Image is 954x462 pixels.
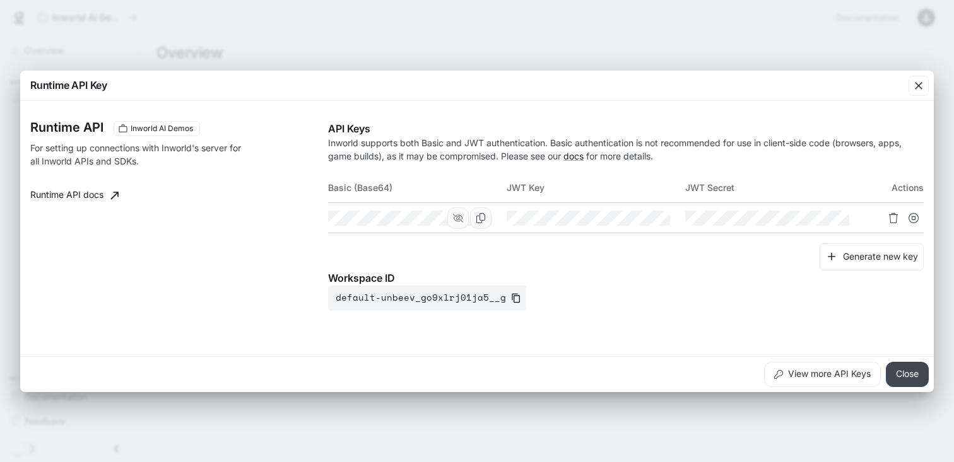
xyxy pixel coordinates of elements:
[764,362,881,387] button: View more API Keys
[883,208,904,228] button: Delete API key
[328,270,924,286] p: Workspace ID
[25,183,124,208] a: Runtime API docs
[328,121,924,136] p: API Keys
[30,141,246,168] p: For setting up connections with Inworld's server for all Inworld APIs and SDKs.
[30,121,103,134] h3: Runtime API
[904,208,924,228] button: Suspend API key
[886,362,929,387] button: Close
[114,121,200,136] div: These keys will apply to your current workspace only
[328,173,507,203] th: Basic (Base64)
[685,173,864,203] th: JWT Secret
[470,207,492,229] button: Copy Basic (Base64)
[328,286,526,311] button: default-unbeev_go9xlrj01ja5__g
[563,151,584,161] a: docs
[30,78,107,93] p: Runtime API Key
[864,173,924,203] th: Actions
[507,173,685,203] th: JWT Key
[328,136,924,163] p: Inworld supports both Basic and JWT authentication. Basic authentication is not recommended for u...
[126,123,198,134] span: Inworld AI Demos
[820,243,924,270] button: Generate new key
